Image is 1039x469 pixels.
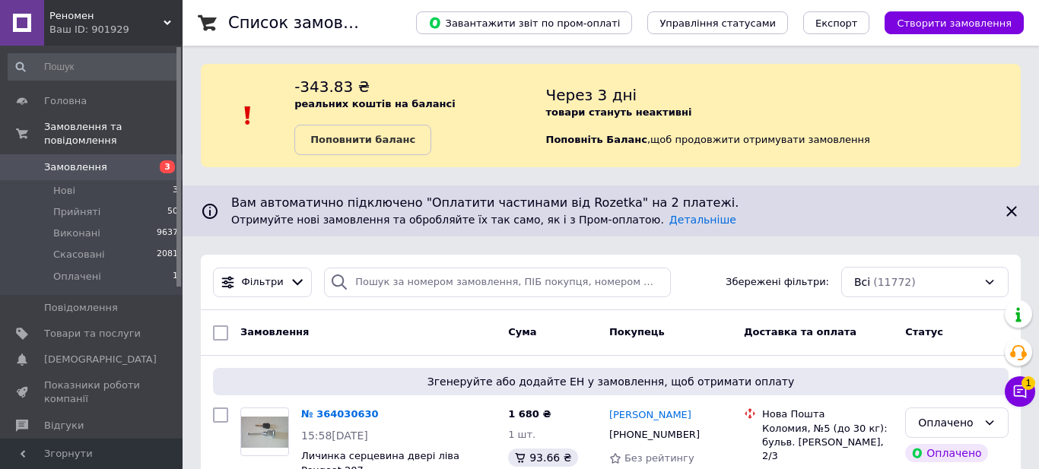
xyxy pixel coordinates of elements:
button: Управління статусами [647,11,788,34]
span: Вам автоматично підключено "Оплатити частинами від Rozetka" на 2 платежі. [231,195,990,212]
span: Через 3 дні [546,86,637,104]
a: Детальніше [669,214,736,226]
button: Створити замовлення [885,11,1024,34]
span: Всі [854,274,870,290]
a: Створити замовлення [869,17,1024,28]
h1: Список замовлень [228,14,383,32]
div: Ваш ID: 901929 [49,23,183,36]
span: Скасовані [53,248,105,261]
div: Оплачено [905,444,987,462]
span: Доставка та оплата [744,326,856,337]
span: Замовлення та повідомлення [44,120,183,147]
div: Коломия, №5 (до 30 кг): бульв. [PERSON_NAME], 2/3 [762,422,893,464]
a: [PERSON_NAME] [609,408,691,423]
a: № 364030630 [301,408,379,420]
span: 1 [173,270,178,284]
button: Чат з покупцем1 [1005,376,1035,407]
span: Створити замовлення [897,17,1012,29]
span: [DEMOGRAPHIC_DATA] [44,353,157,366]
span: Замовлення [44,160,107,174]
span: 1 [1022,376,1035,390]
span: Без рейтингу [624,452,694,464]
span: 3 [160,160,175,173]
span: Показники роботи компанії [44,379,141,406]
div: 93.66 ₴ [508,448,577,467]
span: Нові [53,184,75,198]
span: Фільтри [242,275,284,290]
b: Поповнити баланс [310,134,415,145]
span: 1 680 ₴ [508,408,551,420]
span: Повідомлення [44,301,118,315]
span: Головна [44,94,87,108]
span: Отримуйте нові замовлення та обробляйте їх так само, як і з Пром-оплатою. [231,214,736,226]
span: Покупець [609,326,665,337]
b: Поповніть Баланс [546,134,647,145]
span: Управління статусами [659,17,776,29]
span: Експорт [815,17,858,29]
span: (11772) [873,276,915,288]
span: Замовлення [240,326,309,337]
input: Пошук [8,53,180,81]
span: 50 [167,205,178,219]
span: Прийняті [53,205,100,219]
div: Оплачено [918,414,977,431]
span: Оплачені [53,270,101,284]
span: Виконані [53,227,100,240]
span: Відгуки [44,419,84,433]
div: Нова Пошта [762,407,893,421]
b: реальних коштів на балансі [294,98,456,109]
span: Cума [508,326,536,337]
button: Експорт [803,11,870,34]
span: 3 [173,184,178,198]
span: Збережені фільтри: [726,275,829,290]
img: Фото товару [241,417,288,448]
input: Пошук за номером замовлення, ПІБ покупця, номером телефону, Email, номером накладної [324,268,671,297]
button: Завантажити звіт по пром-оплаті [416,11,632,34]
b: товари стануть неактивні [546,106,692,118]
a: Фото товару [240,407,289,456]
span: Згенеруйте або додайте ЕН у замовлення, щоб отримати оплату [219,374,1002,389]
span: Товари та послуги [44,327,141,341]
span: Реномен [49,9,164,23]
span: -343.83 ₴ [294,78,370,96]
img: :exclamation: [237,104,259,127]
span: 9637 [157,227,178,240]
span: 15:58[DATE] [301,429,368,442]
a: Поповнити баланс [294,125,431,155]
span: Статус [905,326,943,337]
span: Завантажити звіт по пром-оплаті [428,16,620,30]
span: 1 шт. [508,429,535,440]
div: , щоб продовжити отримувати замовлення [546,76,1021,155]
span: [PHONE_NUMBER] [609,429,700,440]
span: 2081 [157,248,178,261]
